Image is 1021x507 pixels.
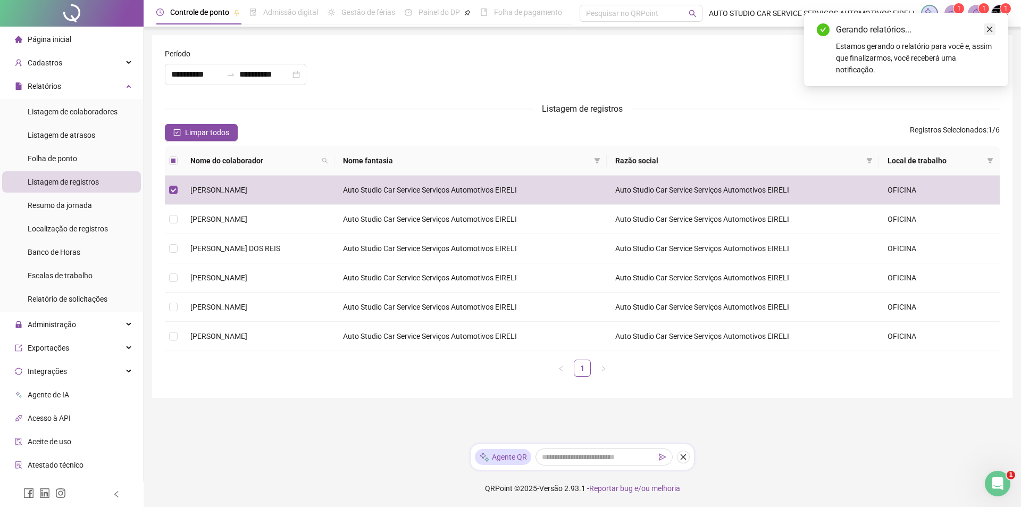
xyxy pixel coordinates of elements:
[542,104,623,114] span: Listagem de registros
[190,273,247,282] span: [PERSON_NAME]
[322,157,328,164] span: search
[953,3,964,14] sup: 1
[480,9,488,16] span: book
[1000,3,1011,14] sup: Atualize o seu contato no menu Meus Dados
[39,488,50,498] span: linkedin
[190,186,247,194] span: [PERSON_NAME]
[334,263,607,293] td: Auto Studio Car Service Serviços Automotivos EIRELI
[23,488,34,498] span: facebook
[986,26,993,33] span: close
[574,360,590,376] a: 1
[709,7,915,19] span: AUTO STUDIO CAR SERVICE SERVIÇOS AUTOMOTIVOS EIRELI
[879,176,1000,205] td: OFICINA
[173,129,181,136] span: check-square
[341,8,395,16] span: Gestão de férias
[170,8,229,16] span: Controle de ponto
[595,360,612,377] li: Próxima página
[985,471,1010,496] iframe: Intercom live chat
[190,244,280,253] span: [PERSON_NAME] DOS REIS
[15,438,22,445] span: audit
[28,271,93,280] span: Escalas de trabalho
[592,153,602,169] span: filter
[607,263,879,293] td: Auto Studio Car Service Serviços Automotivos EIRELI
[494,8,562,16] span: Folha de pagamento
[28,367,67,376] span: Integrações
[595,360,612,377] button: right
[144,470,1021,507] footer: QRPoint © 2025 - 2.93.1 -
[28,344,69,352] span: Exportações
[594,157,600,164] span: filter
[227,70,235,79] span: swap-right
[984,23,995,35] a: Close
[227,70,235,79] span: to
[607,234,879,263] td: Auto Studio Car Service Serviços Automotivos EIRELI
[185,127,229,138] span: Limpar todos
[15,82,22,90] span: file
[28,35,71,44] span: Página inicial
[55,488,66,498] span: instagram
[320,153,330,169] span: search
[879,322,1000,351] td: OFICINA
[15,321,22,328] span: lock
[607,205,879,234] td: Auto Studio Car Service Serviços Automotivos EIRELI
[600,365,607,372] span: right
[419,8,460,16] span: Painel do DP
[28,107,118,116] span: Listagem de colaboradores
[334,234,607,263] td: Auto Studio Car Service Serviços Automotivos EIRELI
[334,322,607,351] td: Auto Studio Car Service Serviços Automotivos EIRELI
[343,155,590,167] span: Nome fantasia
[165,48,190,60] span: Período
[28,201,92,210] span: Resumo da jornada
[957,5,961,12] span: 1
[879,293,1000,322] td: OFICINA
[15,368,22,375] span: sync
[334,293,607,322] td: Auto Studio Car Service Serviços Automotivos EIRELI
[28,295,107,303] span: Relatório de solicitações
[28,178,99,186] span: Listagem de registros
[263,8,318,16] span: Admissão digital
[836,40,995,76] div: Estamos gerando o relatório para você e, assim que finalizarmos, você receberá uma notificação.
[836,23,995,36] div: Gerando relatórios...
[992,5,1008,21] img: 19158
[888,155,983,167] span: Local de trabalho
[28,225,108,233] span: Localização de registros
[879,205,1000,234] td: OFICINA
[334,176,607,205] td: Auto Studio Car Service Serviços Automotivos EIRELI
[28,437,71,446] span: Aceite de uso
[190,332,247,340] span: [PERSON_NAME]
[817,23,830,36] span: check-circle
[28,131,95,139] span: Listagem de atrasos
[190,215,247,223] span: [PERSON_NAME]
[28,414,71,422] span: Acesso à API
[558,365,564,372] span: left
[982,5,986,12] span: 1
[985,153,995,169] span: filter
[607,322,879,351] td: Auto Studio Car Service Serviços Automotivos EIRELI
[553,360,570,377] button: left
[879,263,1000,293] td: OFICINA
[28,320,76,329] span: Administração
[334,205,607,234] td: Auto Studio Car Service Serviços Automotivos EIRELI
[1007,471,1015,479] span: 1
[866,157,873,164] span: filter
[879,234,1000,263] td: OFICINA
[165,124,238,141] button: Limpar todos
[28,248,80,256] span: Banco de Horas
[464,10,471,16] span: pushpin
[15,59,22,67] span: user-add
[113,491,120,498] span: left
[15,344,22,352] span: export
[864,153,875,169] span: filter
[156,9,164,16] span: clock-circle
[910,126,986,134] span: Registros Selecionados
[233,10,240,16] span: pushpin
[589,484,680,493] span: Reportar bug e/ou melhoria
[978,3,989,14] sup: 1
[689,10,697,18] span: search
[574,360,591,377] li: 1
[190,155,317,167] span: Nome do colaborador
[607,293,879,322] td: Auto Studio Car Service Serviços Automotivos EIRELI
[28,59,62,67] span: Cadastros
[15,461,22,469] span: solution
[924,7,935,19] img: sparkle-icon.fc2bf0ac1784a2077858766a79e2daf3.svg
